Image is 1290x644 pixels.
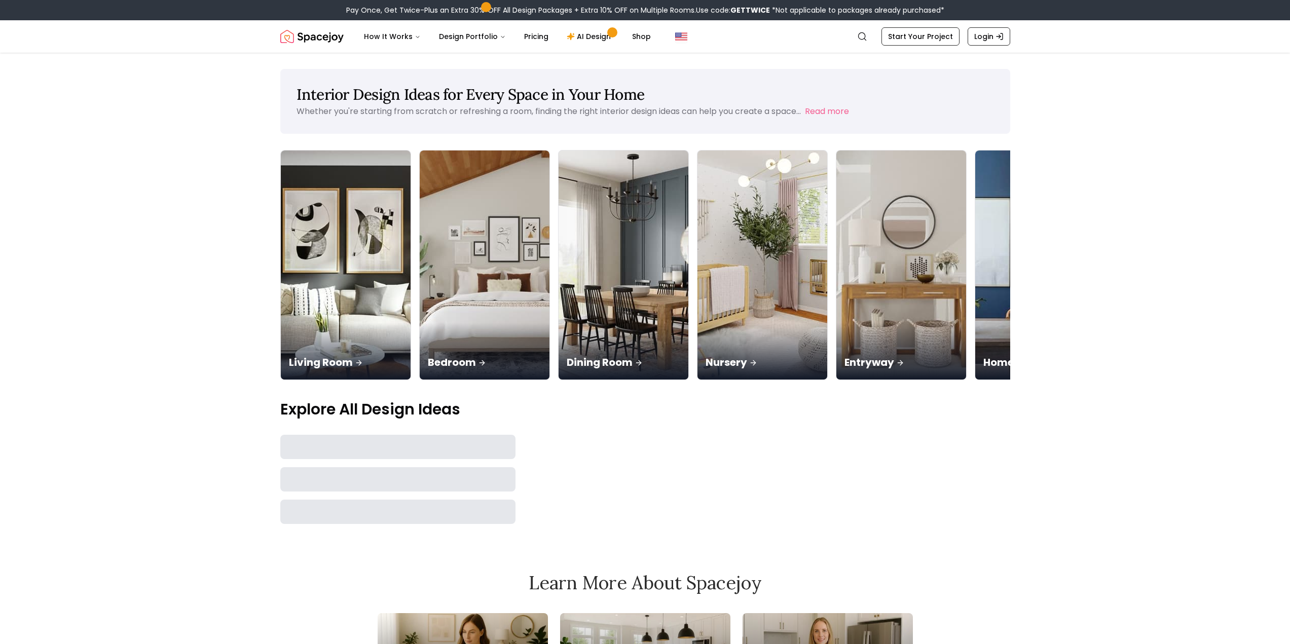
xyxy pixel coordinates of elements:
button: How It Works [356,26,429,47]
p: Dining Room [567,355,680,369]
img: Entryway [836,150,966,380]
a: EntrywayEntryway [836,150,967,380]
button: Read more [805,105,849,118]
button: Design Portfolio [431,26,514,47]
a: Spacejoy [280,26,344,47]
img: Living Room [281,150,411,380]
a: AI Design [559,26,622,47]
p: Explore All Design Ideas [280,400,1010,419]
p: Whether you're starting from scratch or refreshing a room, finding the right interior design idea... [297,105,801,117]
p: Home Office [983,355,1097,369]
h2: Learn More About Spacejoy [378,573,913,593]
img: Dining Room [559,150,688,380]
a: Shop [624,26,659,47]
img: Nursery [697,150,827,380]
nav: Global [280,20,1010,53]
a: Home OfficeHome Office [975,150,1105,380]
a: NurseryNursery [697,150,828,380]
span: *Not applicable to packages already purchased* [770,5,944,15]
p: Entryway [844,355,958,369]
a: Living RoomLiving Room [280,150,411,380]
a: Pricing [516,26,557,47]
p: Living Room [289,355,402,369]
h1: Interior Design Ideas for Every Space in Your Home [297,85,994,103]
nav: Main [356,26,659,47]
a: Dining RoomDining Room [558,150,689,380]
p: Bedroom [428,355,541,369]
img: Spacejoy Logo [280,26,344,47]
img: Bedroom [420,150,549,380]
b: GETTWICE [730,5,770,15]
p: Nursery [706,355,819,369]
img: United States [675,30,687,43]
a: Start Your Project [881,27,960,46]
a: BedroomBedroom [419,150,550,380]
span: Use code: [696,5,770,15]
div: Pay Once, Get Twice-Plus an Extra 30% OFF All Design Packages + Extra 10% OFF on Multiple Rooms. [346,5,944,15]
a: Login [968,27,1010,46]
img: Home Office [975,150,1105,380]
